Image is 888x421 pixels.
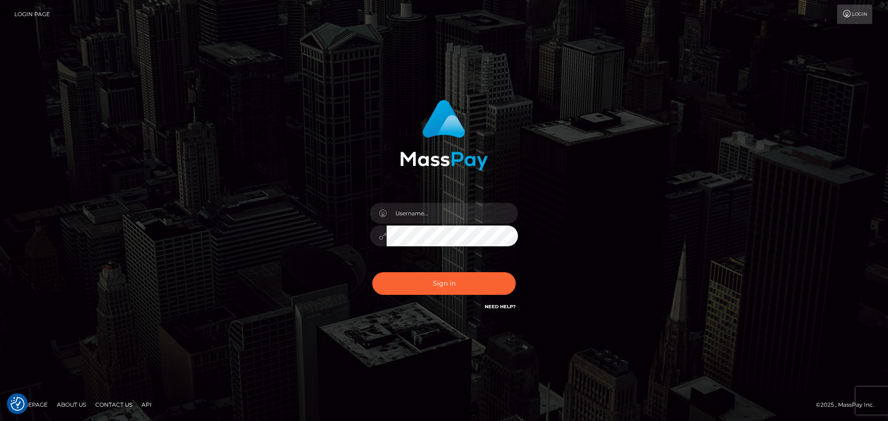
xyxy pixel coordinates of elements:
[485,304,516,310] a: Need Help?
[816,400,881,410] div: © 2025 , MassPay Inc.
[14,5,50,24] a: Login Page
[92,397,136,412] a: Contact Us
[11,397,25,411] button: Consent Preferences
[372,272,516,295] button: Sign in
[10,397,51,412] a: Homepage
[11,397,25,411] img: Revisit consent button
[138,397,155,412] a: API
[400,100,488,171] img: MassPay Login
[53,397,90,412] a: About Us
[387,203,518,224] input: Username...
[837,5,872,24] a: Login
